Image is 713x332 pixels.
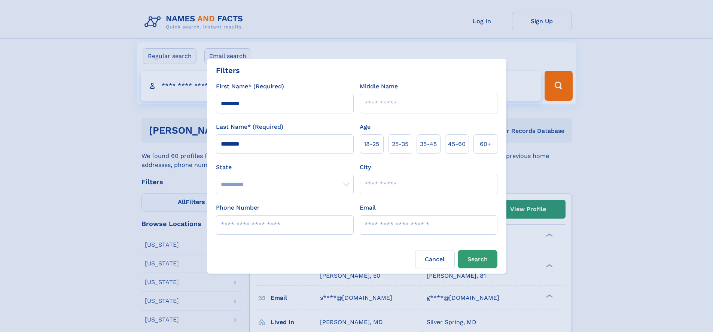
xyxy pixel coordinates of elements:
[415,250,455,268] label: Cancel
[360,163,371,172] label: City
[420,140,437,149] span: 35‑45
[360,122,371,131] label: Age
[216,82,284,91] label: First Name* (Required)
[216,65,240,76] div: Filters
[360,203,376,212] label: Email
[216,163,354,172] label: State
[392,140,408,149] span: 25‑35
[360,82,398,91] label: Middle Name
[480,140,491,149] span: 60+
[216,203,260,212] label: Phone Number
[448,140,466,149] span: 45‑60
[458,250,497,268] button: Search
[364,140,379,149] span: 18‑25
[216,122,283,131] label: Last Name* (Required)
